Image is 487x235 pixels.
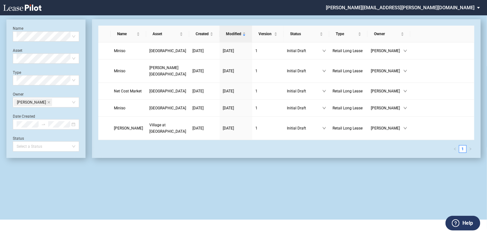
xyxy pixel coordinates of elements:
span: [DATE] [192,106,204,110]
span: [DATE] [192,49,204,53]
span: Miniso [114,49,125,53]
span: [PERSON_NAME] [371,68,403,74]
span: Initial Draft [287,105,322,111]
span: Status [290,31,318,37]
span: [DATE] [192,89,204,93]
label: Type [13,70,21,75]
a: 1 [255,68,281,74]
button: right [467,145,474,153]
th: Status [284,26,329,43]
span: 1 [255,126,258,130]
span: Western Hills Plaza [149,49,186,53]
span: Dalewood III Shopping Center [149,106,186,110]
a: [DATE] [223,88,249,94]
a: Miniso [114,48,143,54]
a: [DATE] [192,68,216,74]
span: down [403,106,407,110]
a: 1 [255,125,281,131]
span: Initial Draft [287,125,322,131]
span: Type [336,31,357,37]
label: Help [462,219,473,227]
span: [PERSON_NAME] [17,99,46,106]
a: [DATE] [192,48,216,54]
th: Created [189,26,220,43]
a: Miniso [114,68,143,74]
a: Net Cost Market [114,88,143,94]
span: [DATE] [192,126,204,130]
li: Previous Page [451,145,459,153]
li: Next Page [467,145,474,153]
span: Retail Long Lease [333,49,363,53]
span: down [322,126,326,130]
th: Name [111,26,146,43]
span: Retail Long Lease [333,126,363,130]
span: down [322,49,326,53]
th: Modified [220,26,252,43]
a: 1 [459,145,466,153]
span: left [453,147,457,151]
label: Name [13,26,23,31]
button: Help [446,216,480,231]
span: [PERSON_NAME] [371,125,403,131]
span: Owner [374,31,400,37]
a: [DATE] [192,88,216,94]
span: Asset [153,31,178,37]
label: Date Created [13,114,35,119]
span: Initial Draft [287,68,322,74]
span: Created [196,31,209,37]
span: Modified [226,31,241,37]
button: left [451,145,459,153]
span: [DATE] [223,126,234,130]
a: [DATE] [223,68,249,74]
span: [PERSON_NAME] [371,105,403,111]
span: Patrick Bennison [14,98,52,106]
label: Status [13,136,24,141]
a: [DATE] [192,105,216,111]
span: down [403,69,407,73]
a: [DATE] [223,48,249,54]
a: [PERSON_NAME][GEOGRAPHIC_DATA] [149,65,186,77]
span: down [403,126,407,130]
span: [PERSON_NAME] [371,88,403,94]
span: Retail Long Lease [333,106,363,110]
a: Retail Long Lease [333,88,364,94]
span: to [41,122,46,127]
a: 1 [255,88,281,94]
a: Village at [GEOGRAPHIC_DATA] [149,122,186,135]
span: Village at Newtown [149,123,186,134]
li: 1 [459,145,467,153]
span: [DATE] [223,89,234,93]
th: Version [252,26,284,43]
span: 1 [255,69,258,73]
span: Florence Square [149,66,186,76]
span: [DATE] [223,69,234,73]
a: [DATE] [223,105,249,111]
a: [DATE] [192,125,216,131]
a: [GEOGRAPHIC_DATA] [149,105,186,111]
span: right [469,147,472,151]
a: [PERSON_NAME] [114,125,143,131]
span: Initial Draft [287,48,322,54]
label: Asset [13,48,22,53]
a: Retail Long Lease [333,125,364,131]
span: 1 [255,89,258,93]
a: Retail Long Lease [333,48,364,54]
a: Retail Long Lease [333,68,364,74]
span: close [47,101,50,104]
span: down [322,89,326,93]
span: Warby Parker [114,126,143,130]
a: Miniso [114,105,143,111]
a: [GEOGRAPHIC_DATA] [149,88,186,94]
span: down [403,49,407,53]
a: [DATE] [223,125,249,131]
span: [DATE] [192,69,204,73]
span: Retail Long Lease [333,89,363,93]
span: Regency Park Shopping Center [149,89,186,93]
span: Name [117,31,135,37]
span: Miniso [114,69,125,73]
span: [DATE] [223,49,234,53]
th: Asset [146,26,189,43]
span: down [322,106,326,110]
span: 1 [255,106,258,110]
span: Initial Draft [287,88,322,94]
